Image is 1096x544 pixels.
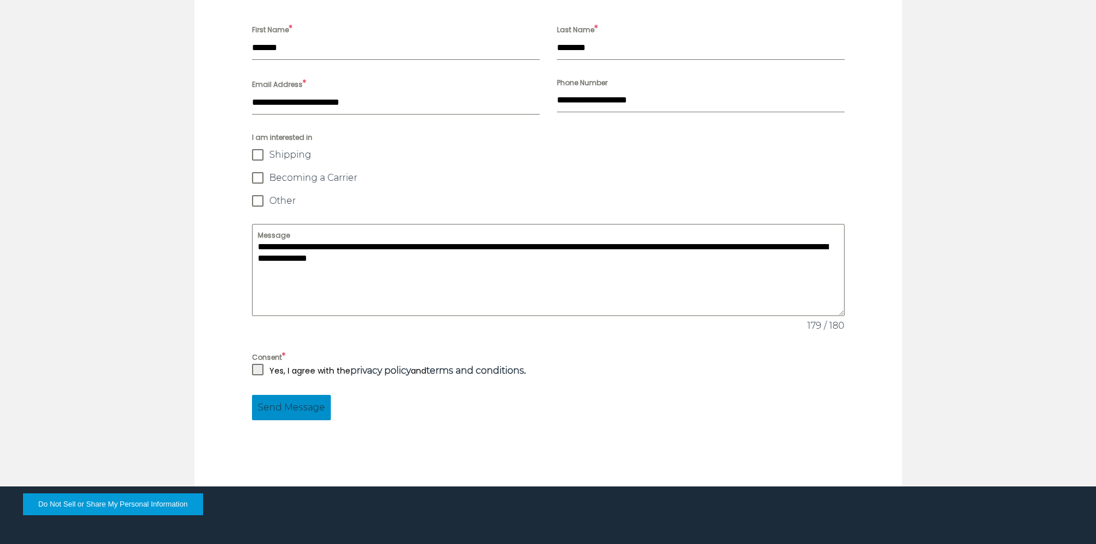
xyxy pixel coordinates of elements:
span: Shipping [269,149,311,161]
button: Do Not Sell or Share My Personal Information [23,493,203,515]
p: Yes, I agree with the and [269,364,526,378]
span: Send Message [258,401,325,414]
span: I am interested in [252,132,845,143]
a: privacy policy [350,365,411,376]
label: Other [252,195,845,207]
span: 179 / 180 [807,319,845,333]
strong: . [426,365,526,376]
span: Becoming a Carrier [269,172,357,184]
a: terms and conditions [426,365,524,376]
label: Becoming a Carrier [252,172,845,184]
label: Shipping [252,149,845,161]
label: Consent [252,350,845,364]
span: Other [269,195,296,207]
button: Send Message [252,395,331,420]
